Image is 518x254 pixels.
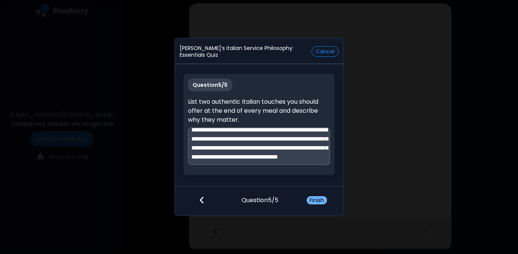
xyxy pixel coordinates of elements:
[307,196,327,204] button: Finish
[312,46,339,57] button: Cancel
[241,187,278,205] p: Question 5 / 5
[199,196,205,204] img: file icon
[188,79,232,91] p: Question 5 / 5
[188,97,330,124] p: List two authentic Italian touches you should offer at the end of every meal and describe why the...
[180,45,312,58] p: [PERSON_NAME]’s Italian Service Philosophy: Essentials Quiz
